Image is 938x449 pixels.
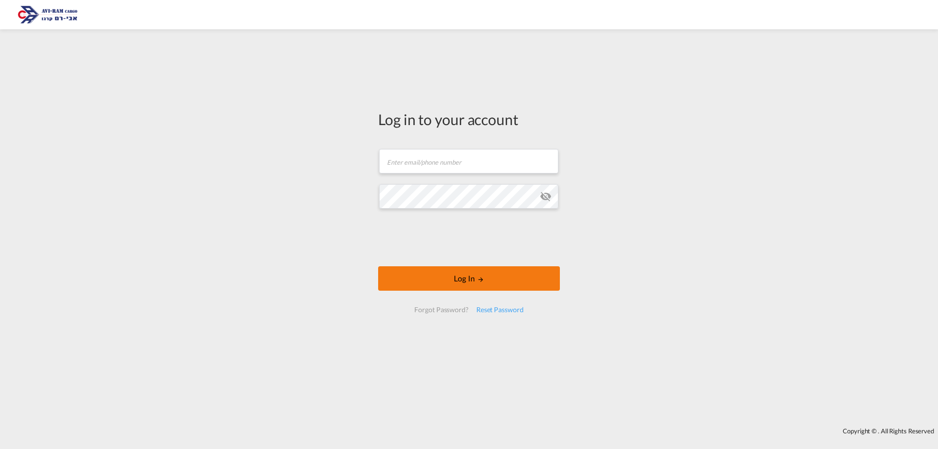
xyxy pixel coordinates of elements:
div: Reset Password [472,301,528,319]
div: Log in to your account [378,109,560,129]
md-icon: icon-eye-off [540,191,552,202]
div: Forgot Password? [410,301,472,319]
img: 166978e0a5f911edb4280f3c7a976193.png [15,4,81,26]
input: Enter email/phone number [379,149,558,173]
button: LOGIN [378,266,560,291]
iframe: reCAPTCHA [395,218,543,257]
